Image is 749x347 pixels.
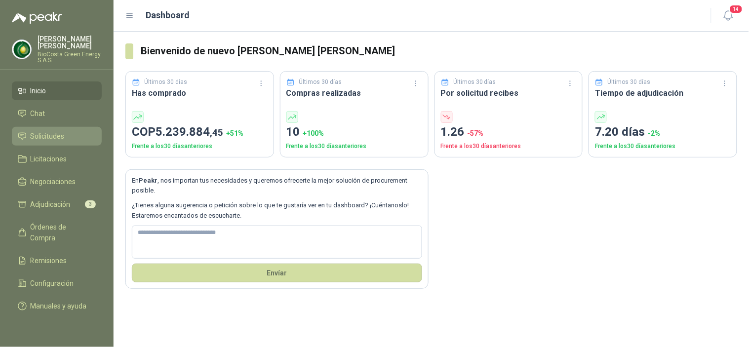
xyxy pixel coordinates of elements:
[12,218,102,247] a: Órdenes de Compra
[12,150,102,168] a: Licitaciones
[31,176,76,187] span: Negociaciones
[648,129,660,137] span: -2 %
[31,108,45,119] span: Chat
[468,129,484,137] span: -57 %
[146,8,190,22] h1: Dashboard
[31,301,87,311] span: Manuales y ayuda
[12,12,62,24] img: Logo peakr
[595,123,731,142] p: 7.20 días
[132,176,422,196] p: En , nos importan tus necesidades y queremos ofrecerte la mejor solución de procurement posible.
[226,129,243,137] span: + 51 %
[132,142,268,151] p: Frente a los 30 días anteriores
[31,222,92,243] span: Órdenes de Compra
[12,251,102,270] a: Remisiones
[141,43,737,59] h3: Bienvenido de nuevo [PERSON_NAME] [PERSON_NAME]
[12,274,102,293] a: Configuración
[608,77,651,87] p: Últimos 30 días
[31,131,65,142] span: Solicitudes
[729,4,743,14] span: 14
[12,195,102,214] a: Adjudicación3
[299,77,342,87] p: Últimos 30 días
[12,172,102,191] a: Negociaciones
[132,123,268,142] p: COP
[38,36,102,49] p: [PERSON_NAME] [PERSON_NAME]
[210,127,223,138] span: ,45
[286,87,422,99] h3: Compras realizadas
[12,297,102,315] a: Manuales y ayuda
[31,85,46,96] span: Inicio
[85,200,96,208] span: 3
[12,81,102,100] a: Inicio
[12,127,102,146] a: Solicitudes
[441,142,577,151] p: Frente a los 30 días anteriores
[156,125,223,139] span: 5.239.884
[31,154,67,164] span: Licitaciones
[132,200,422,221] p: ¿Tienes alguna sugerencia o petición sobre lo que te gustaría ver en tu dashboard? ¡Cuéntanoslo! ...
[31,255,67,266] span: Remisiones
[12,40,31,59] img: Company Logo
[132,264,422,282] button: Envíar
[595,142,731,151] p: Frente a los 30 días anteriores
[12,104,102,123] a: Chat
[453,77,496,87] p: Últimos 30 días
[139,177,158,184] b: Peakr
[441,87,577,99] h3: Por solicitud recibes
[38,51,102,63] p: BioCosta Green Energy S.A.S
[286,123,422,142] p: 10
[303,129,324,137] span: + 100 %
[31,278,74,289] span: Configuración
[132,87,268,99] h3: Has comprado
[31,199,71,210] span: Adjudicación
[441,123,577,142] p: 1.26
[595,87,731,99] h3: Tiempo de adjudicación
[145,77,188,87] p: Últimos 30 días
[719,7,737,25] button: 14
[286,142,422,151] p: Frente a los 30 días anteriores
